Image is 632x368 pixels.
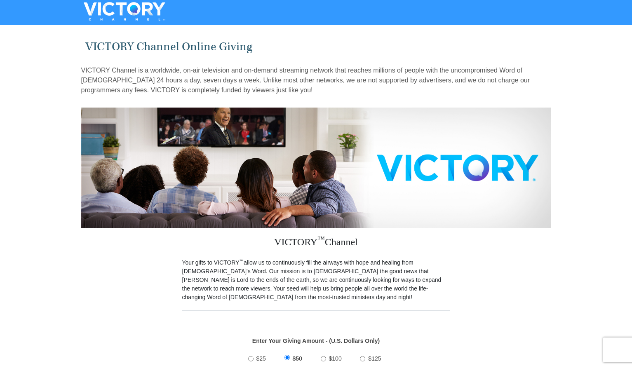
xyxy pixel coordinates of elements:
[252,338,380,344] strong: Enter Your Giving Amount - (U.S. Dollars Only)
[317,235,325,243] sup: ™
[256,355,266,362] span: $25
[182,258,450,302] p: Your gifts to VICTORY allow us to continuously fill the airways with hope and healing from [DEMOG...
[368,355,381,362] span: $125
[293,355,302,362] span: $50
[240,258,244,263] sup: ™
[81,66,551,95] p: VICTORY Channel is a worldwide, on-air television and on-demand streaming network that reaches mi...
[85,40,547,54] h1: VICTORY Channel Online Giving
[182,228,450,258] h3: VICTORY Channel
[73,2,176,21] img: VICTORYTHON - VICTORY Channel
[329,355,342,362] span: $100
